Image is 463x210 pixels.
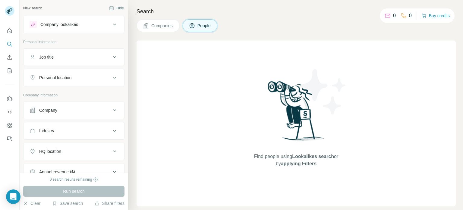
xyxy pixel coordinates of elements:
[39,75,71,81] div: Personal location
[5,65,14,76] button: My lists
[6,189,20,204] div: Open Intercom Messenger
[23,92,124,98] p: Company information
[23,39,124,45] p: Personal information
[197,23,211,29] span: People
[24,144,124,159] button: HQ location
[265,79,328,147] img: Surfe Illustration - Woman searching with binoculars
[39,148,61,154] div: HQ location
[24,17,124,32] button: Company lookalikes
[5,39,14,50] button: Search
[248,153,344,167] span: Find people using or by
[151,23,173,29] span: Companies
[5,52,14,63] button: Enrich CSV
[105,4,128,13] button: Hide
[39,54,54,60] div: Job title
[5,107,14,118] button: Use Surfe API
[23,200,40,206] button: Clear
[5,93,14,104] button: Use Surfe on LinkedIn
[95,200,124,206] button: Share filters
[24,70,124,85] button: Personal location
[50,177,98,182] div: 0 search results remaining
[5,133,14,144] button: Feedback
[40,21,78,27] div: Company lookalikes
[39,128,54,134] div: Industry
[24,103,124,118] button: Company
[292,154,334,159] span: Lookalikes search
[24,124,124,138] button: Industry
[52,200,83,206] button: Save search
[5,120,14,131] button: Dashboard
[5,25,14,36] button: Quick start
[39,169,75,175] div: Annual revenue ($)
[296,65,351,119] img: Surfe Illustration - Stars
[39,107,57,113] div: Company
[23,5,42,11] div: New search
[24,50,124,64] button: Job title
[409,12,412,19] p: 0
[422,11,450,20] button: Buy credits
[137,7,456,16] h4: Search
[393,12,396,19] p: 0
[281,161,317,166] span: applying Filters
[24,165,124,179] button: Annual revenue ($)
